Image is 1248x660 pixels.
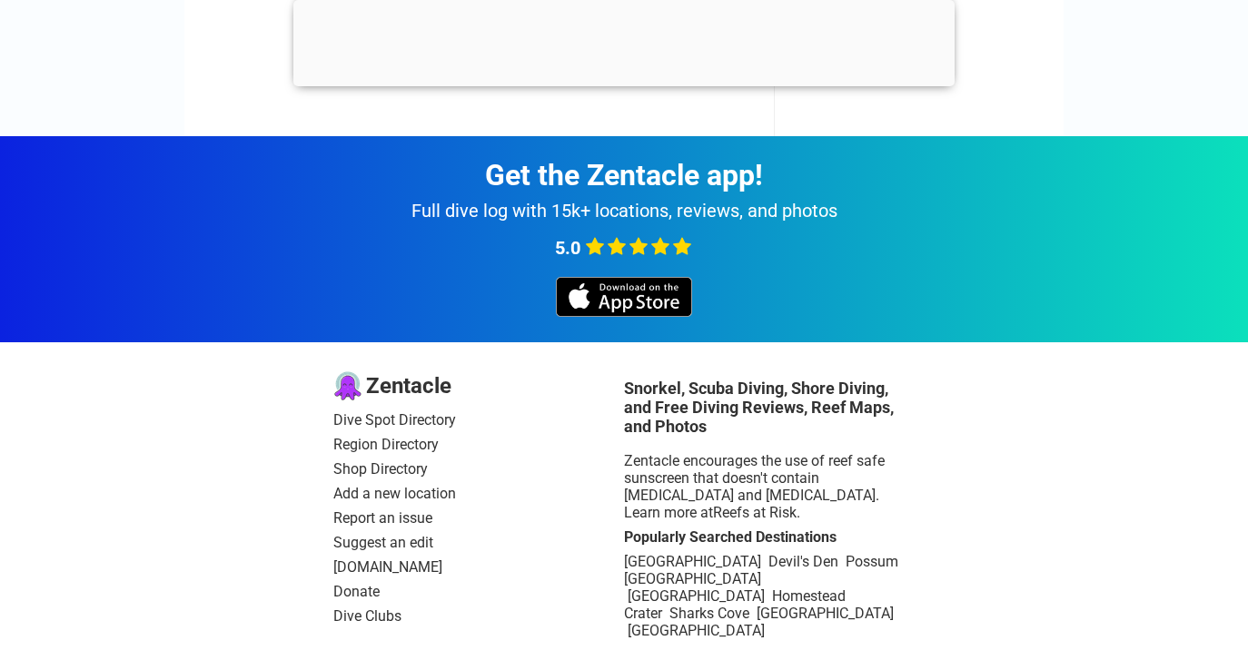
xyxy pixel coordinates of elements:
[333,485,624,502] a: Add a new location
[333,509,624,527] a: Report an issue
[22,158,1226,192] div: Get the Zentacle app!
[333,583,624,600] a: Donate
[333,371,362,400] img: logo
[333,460,624,478] a: Shop Directory
[628,587,765,605] a: [GEOGRAPHIC_DATA]
[624,587,846,622] a: Homestead Crater
[333,534,624,551] a: Suggest an edit
[556,303,692,320] a: iOS app store
[366,373,451,399] span: Zentacle
[624,553,761,570] a: [GEOGRAPHIC_DATA]
[624,528,915,546] div: Popularly Searched Destinations
[333,411,624,429] a: Dive Spot Directory
[555,237,580,259] span: 5.0
[757,605,894,622] a: [GEOGRAPHIC_DATA]
[768,553,838,570] a: Devil's Den
[624,452,915,521] div: Zentacle encourages the use of reef safe sunscreen that doesn't contain [MEDICAL_DATA] and [MEDIC...
[556,277,692,317] img: iOS app store
[628,622,765,639] a: [GEOGRAPHIC_DATA]
[333,607,624,625] a: Dive Clubs
[333,436,624,453] a: Region Directory
[624,379,915,436] h3: Snorkel, Scuba Diving, Shore Diving, and Free Diving Reviews, Reef Maps, and Photos
[624,553,898,587] a: Possum [GEOGRAPHIC_DATA]
[713,504,797,521] a: Reefs at Risk
[333,558,624,576] a: [DOMAIN_NAME]
[22,200,1226,222] div: Full dive log with 15k+ locations, reviews, and photos
[669,605,749,622] a: Sharks Cove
